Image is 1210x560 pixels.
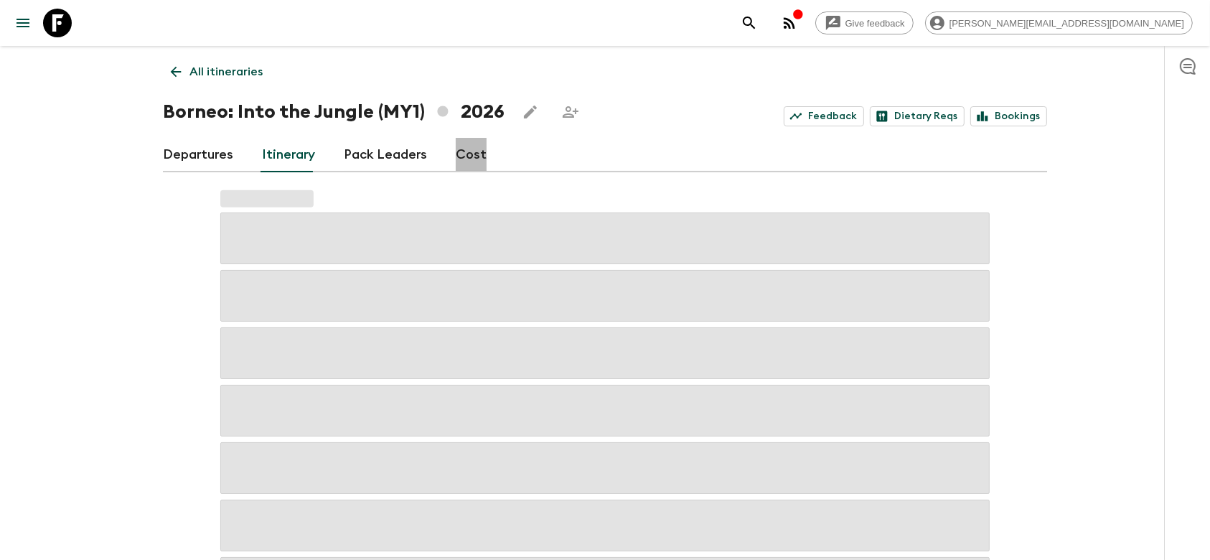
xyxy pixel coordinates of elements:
[516,98,545,126] button: Edit this itinerary
[735,9,764,37] button: search adventures
[163,138,233,172] a: Departures
[838,18,913,29] span: Give feedback
[456,138,487,172] a: Cost
[163,98,505,126] h1: Borneo: Into the Jungle (MY1) 2026
[344,138,427,172] a: Pack Leaders
[163,57,271,86] a: All itineraries
[925,11,1193,34] div: [PERSON_NAME][EMAIL_ADDRESS][DOMAIN_NAME]
[262,138,315,172] a: Itinerary
[556,98,585,126] span: Share this itinerary
[815,11,914,34] a: Give feedback
[784,106,864,126] a: Feedback
[942,18,1192,29] span: [PERSON_NAME][EMAIL_ADDRESS][DOMAIN_NAME]
[970,106,1047,126] a: Bookings
[9,9,37,37] button: menu
[870,106,965,126] a: Dietary Reqs
[189,63,263,80] p: All itineraries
